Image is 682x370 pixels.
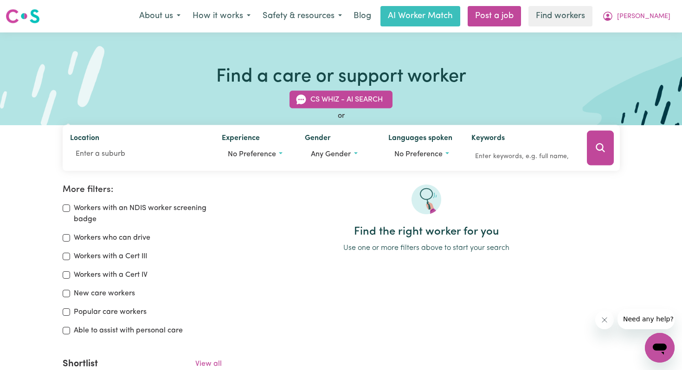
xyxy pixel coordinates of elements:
[380,6,460,26] a: AI Worker Match
[74,269,148,281] label: Workers with a Cert IV
[394,151,443,158] span: No preference
[70,133,99,146] label: Location
[63,185,222,195] h2: More filters:
[348,6,377,26] a: Blog
[6,6,40,27] a: Careseekers logo
[70,146,207,162] input: Enter a suburb
[617,12,670,22] span: [PERSON_NAME]
[233,225,620,239] h2: Find the right worker for you
[587,131,614,166] button: Search
[471,133,505,146] label: Keywords
[74,325,183,336] label: Able to assist with personal care
[257,6,348,26] button: Safety & resources
[311,151,351,158] span: Any gender
[74,232,150,243] label: Workers who can drive
[468,6,521,26] a: Post a job
[471,149,574,164] input: Enter keywords, e.g. full name, interests
[216,66,466,88] h1: Find a care or support worker
[222,146,290,163] button: Worker experience options
[528,6,592,26] a: Find workers
[233,242,620,254] p: Use one or more filters above to start your search
[618,309,675,329] iframe: Message from company
[596,6,676,26] button: My Account
[74,306,147,318] label: Popular care workers
[645,333,675,363] iframe: Button to launch messaging window
[6,8,40,25] img: Careseekers logo
[228,151,276,158] span: No preference
[63,110,620,121] div: or
[388,146,457,163] button: Worker language preferences
[388,133,452,146] label: Languages spoken
[133,6,187,26] button: About us
[187,6,257,26] button: How it works
[595,311,614,329] iframe: Close message
[74,251,147,262] label: Workers with a Cert III
[195,360,222,368] a: View all
[305,146,373,163] button: Worker gender preference
[63,358,98,370] h2: Shortlist
[305,133,331,146] label: Gender
[74,203,222,225] label: Workers with an NDIS worker screening badge
[290,91,392,108] button: CS Whiz - AI Search
[222,133,260,146] label: Experience
[74,288,135,299] label: New care workers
